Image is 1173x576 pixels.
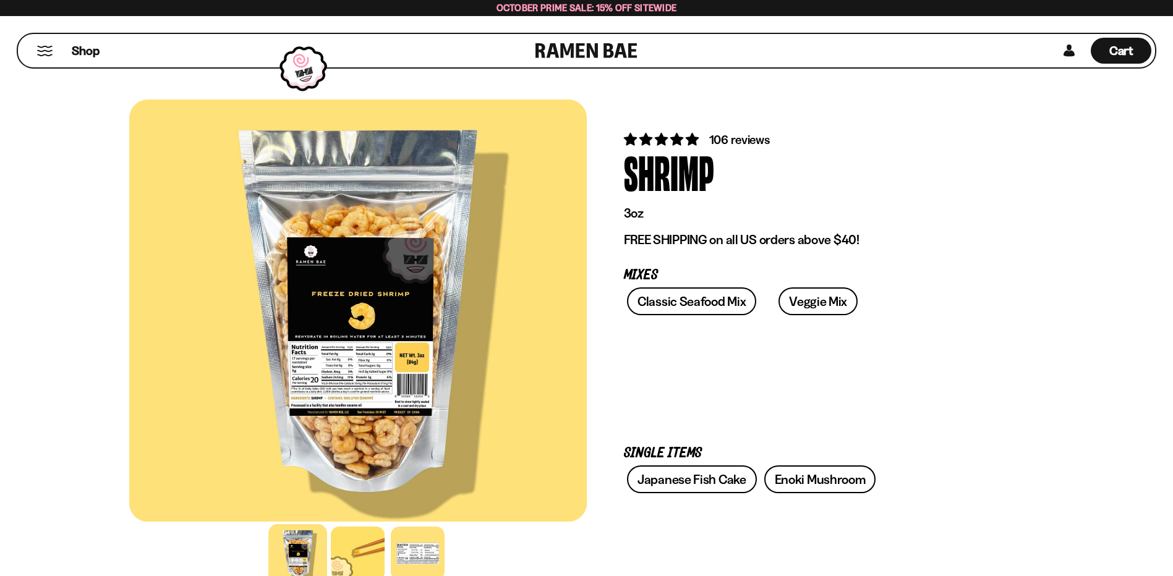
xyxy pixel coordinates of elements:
span: 4.91 stars [624,132,701,147]
div: Shrimp [624,148,714,195]
span: Cart [1109,43,1133,58]
p: Single Items [624,447,1007,459]
span: October Prime Sale: 15% off Sitewide [497,2,677,14]
span: Shop [72,43,100,59]
p: 3oz [624,205,1007,221]
button: Mobile Menu Trigger [36,46,53,56]
a: Shop [72,38,100,64]
p: FREE SHIPPING on all US orders above $40! [624,232,1007,248]
a: Enoki Mushroom [764,465,876,493]
p: Mixes [624,269,1007,281]
a: Classic Seafood Mix [627,287,756,315]
a: Japanese Fish Cake [627,465,757,493]
span: 106 reviews [709,132,770,147]
a: Veggie Mix [778,287,858,315]
div: Cart [1091,34,1151,67]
